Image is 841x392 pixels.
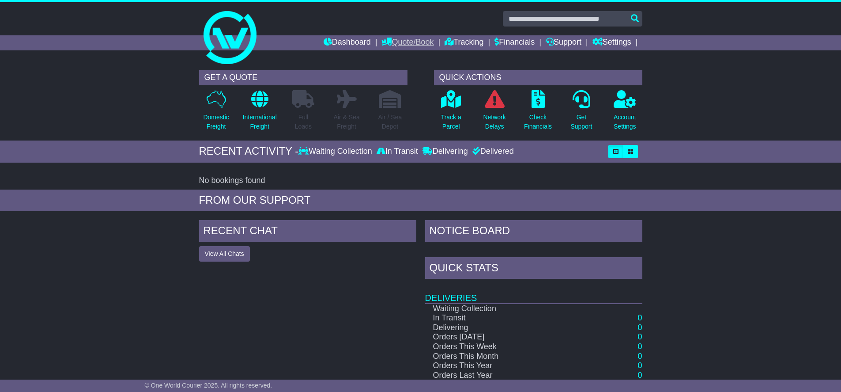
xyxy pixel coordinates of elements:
[637,313,642,322] a: 0
[374,147,420,156] div: In Transit
[381,35,434,50] a: Quote/Book
[203,113,229,131] p: Domestic Freight
[546,35,581,50] a: Support
[425,304,583,314] td: Waiting Collection
[483,90,506,136] a: NetworkDelays
[637,352,642,361] a: 0
[614,113,636,131] p: Account Settings
[334,113,360,131] p: Air & Sea Freight
[524,90,552,136] a: CheckFinancials
[570,113,592,131] p: Get Support
[199,70,407,85] div: GET A QUOTE
[425,361,583,371] td: Orders This Year
[434,70,642,85] div: QUICK ACTIONS
[203,90,229,136] a: DomesticFreight
[425,332,583,342] td: Orders [DATE]
[637,323,642,332] a: 0
[441,90,462,136] a: Track aParcel
[425,281,642,304] td: Deliveries
[425,220,642,244] div: NOTICE BOARD
[145,382,272,389] span: © One World Courier 2025. All rights reserved.
[425,352,583,362] td: Orders This Month
[199,246,250,262] button: View All Chats
[425,313,583,323] td: In Transit
[570,90,592,136] a: GetSupport
[199,145,299,158] div: RECENT ACTIVITY -
[292,113,314,131] p: Full Loads
[470,147,514,156] div: Delivered
[425,323,583,333] td: Delivering
[524,113,552,131] p: Check Financials
[199,176,642,186] div: No bookings found
[425,371,583,381] td: Orders Last Year
[637,342,642,351] a: 0
[637,371,642,380] a: 0
[445,35,483,50] a: Tracking
[425,342,583,352] td: Orders This Week
[324,35,371,50] a: Dashboard
[243,113,277,131] p: International Freight
[483,113,505,131] p: Network Delays
[199,194,642,207] div: FROM OUR SUPPORT
[378,113,402,131] p: Air / Sea Depot
[420,147,470,156] div: Delivering
[592,35,631,50] a: Settings
[242,90,277,136] a: InternationalFreight
[637,361,642,370] a: 0
[298,147,374,156] div: Waiting Collection
[199,220,416,244] div: RECENT CHAT
[441,113,461,131] p: Track a Parcel
[637,332,642,341] a: 0
[425,257,642,281] div: Quick Stats
[613,90,637,136] a: AccountSettings
[494,35,535,50] a: Financials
